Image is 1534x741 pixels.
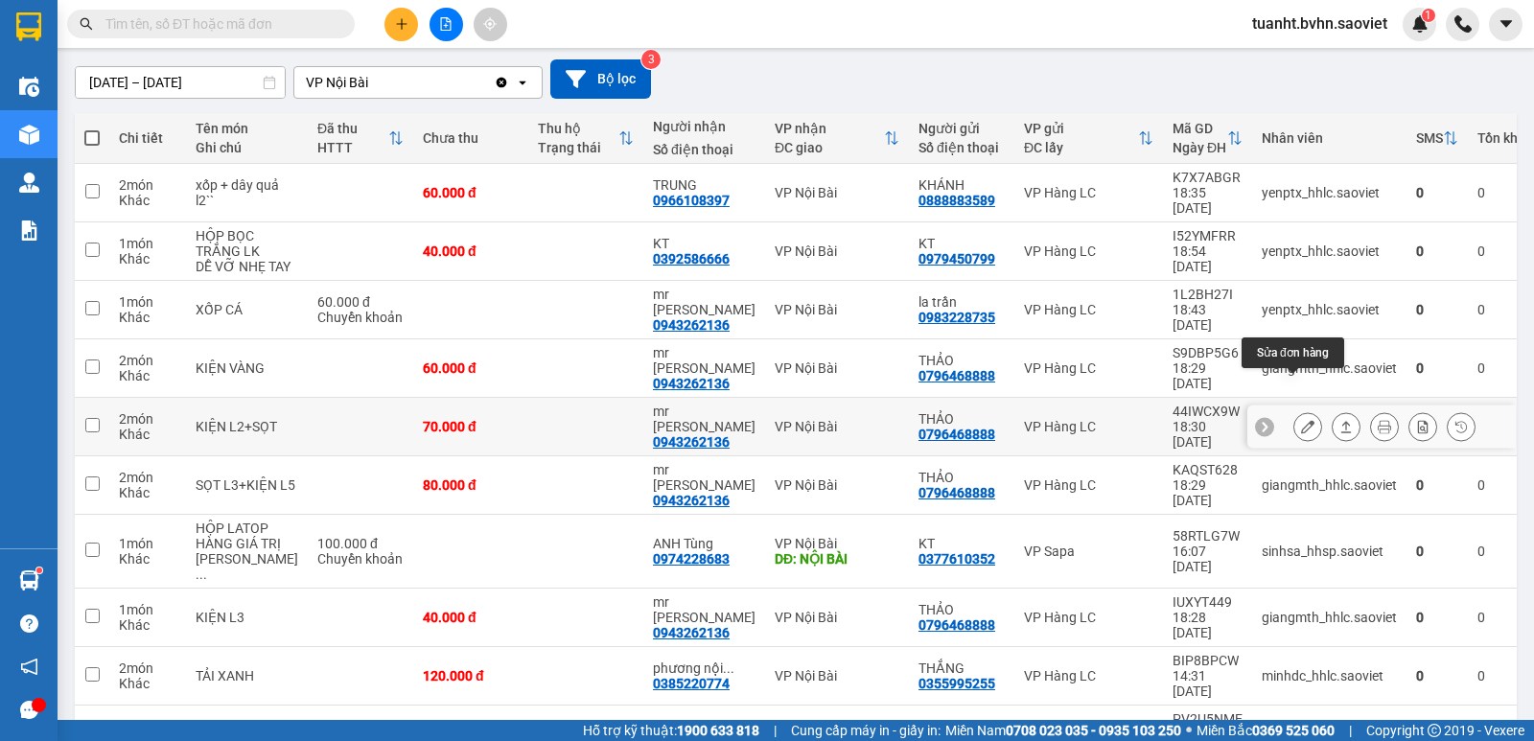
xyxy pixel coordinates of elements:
div: KT [653,236,755,251]
div: ngọc [653,719,755,734]
span: question-circle [20,614,38,633]
div: yenptx_hhlc.saoviet [1262,302,1397,317]
div: Khác [119,251,176,266]
div: 0 [1416,544,1458,559]
div: yenptx_hhlc.saoviet [1262,185,1397,200]
span: Miền Nam [945,720,1181,741]
div: VP Hàng LC [1024,419,1153,434]
img: icon-new-feature [1411,15,1429,33]
div: Giao hàng [1332,412,1360,441]
input: Tìm tên, số ĐT hoặc mã đơn [105,13,332,35]
div: KIỆN VÀNG [196,360,298,376]
span: plus [395,17,408,31]
div: SMS [1416,130,1443,146]
div: VP Hàng LC [1024,668,1153,683]
div: VP Hàng LC [1024,477,1153,493]
div: 0385220774 [653,676,730,691]
div: VP Hàng LC [1024,360,1153,376]
div: VP Nội Bài [775,536,899,551]
div: 1 món [119,536,176,551]
div: sinhsa_hhsp.saoviet [1262,544,1397,559]
span: Miền Bắc [1197,720,1335,741]
th: Toggle SortBy [308,113,413,164]
div: VP Hàng LC [1024,185,1153,200]
div: 0979450799 [918,251,995,266]
div: THẢO [918,411,1005,427]
div: IUXYT449 [1173,594,1243,610]
div: 0 [1416,302,1458,317]
div: VP Nội Bài [775,360,899,376]
button: plus [384,8,418,41]
div: Số điện thoại [918,140,1005,155]
div: 18:29 [DATE] [1173,477,1243,508]
div: 44IWCX9W [1173,404,1243,419]
div: S9DBP5G6 [1173,345,1243,360]
div: 60.000 đ [317,294,404,310]
img: warehouse-icon [19,125,39,145]
div: ĐC lấy [1024,140,1138,155]
div: ĐC giao [775,140,884,155]
div: 0 [1477,185,1525,200]
div: XỐP CÁ [196,302,298,317]
svg: open [515,75,530,90]
div: 1 món [119,602,176,617]
span: | [1349,720,1352,741]
div: 18:43 [DATE] [1173,302,1243,333]
div: BIP8BPCW [1173,653,1243,668]
div: VP nhận [775,121,884,136]
div: SỌT L3+KIỆN L5 [196,477,298,493]
div: Chuyển khoản [317,310,404,325]
div: Người nhận [653,119,755,134]
div: HỘP BỌC TRẮNG LK [196,228,298,259]
div: DĐ: NỘI BÀI [775,551,899,567]
input: Selected VP Nội Bài. [370,73,372,92]
input: Select a date range. [76,67,285,98]
sup: 1 [36,567,42,573]
div: 2 món [119,411,176,427]
div: VP Nội Bài [775,185,899,200]
div: giangmth_hhlc.saoviet [1262,477,1397,493]
div: 0943262136 [653,376,730,391]
div: Khác [119,485,176,500]
div: 0392586666 [653,251,730,266]
span: ... [196,567,207,582]
div: 0355995255 [918,676,995,691]
div: ngọc [918,719,1005,734]
div: Khác [119,368,176,383]
div: Chưa thu [423,130,519,146]
div: VP Nội Bài [775,302,899,317]
div: HỘP LATOP [196,521,298,536]
strong: 0708 023 035 - 0935 103 250 [1006,723,1181,738]
div: 18:29 [DATE] [1173,360,1243,391]
div: TRUNG [653,177,755,193]
div: 2 món [119,660,176,676]
div: PV2U5NME [1173,711,1243,727]
div: 0 [1416,243,1458,259]
div: 18:30 [DATE] [1173,419,1243,450]
div: THẢO [918,470,1005,485]
div: Số điện thoại [653,142,755,157]
div: 0 [1416,610,1458,625]
strong: 0369 525 060 [1252,723,1335,738]
div: 14:31 [DATE] [1173,668,1243,699]
strong: 1900 633 818 [677,723,759,738]
img: phone-icon [1454,15,1472,33]
div: VP Hàng LC [1024,243,1153,259]
span: copyright [1428,724,1441,737]
div: 1 món [119,236,176,251]
div: Tên món [196,121,298,136]
div: 70.000 đ [423,419,519,434]
div: 0377610352 [918,551,995,567]
div: VP gửi [1024,121,1138,136]
span: 1 [1425,9,1431,22]
span: ⚪️ [1186,727,1192,734]
button: file-add [430,8,463,41]
div: Trạng thái [538,140,618,155]
div: VP Nội Bài [775,719,899,734]
div: 1L2BH27I [1173,287,1243,302]
div: 60.000 đ [423,360,519,376]
div: 60.000 đ [423,185,519,200]
div: 18:54 [DATE] [1173,243,1243,274]
div: 0 [1477,302,1525,317]
div: la trần [918,294,1005,310]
